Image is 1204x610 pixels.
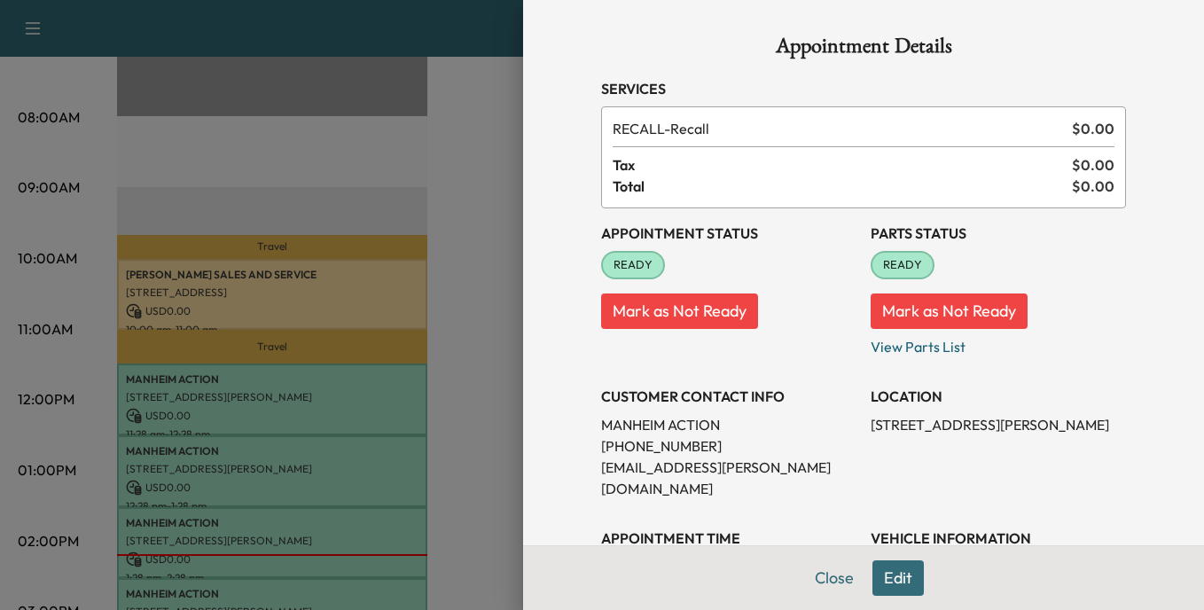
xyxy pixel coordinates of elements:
[871,223,1126,244] h3: Parts Status
[871,329,1126,357] p: View Parts List
[601,386,856,407] h3: CUSTOMER CONTACT INFO
[1072,118,1114,139] span: $ 0.00
[871,414,1126,435] p: [STREET_ADDRESS][PERSON_NAME]
[613,118,1065,139] span: Recall
[601,35,1126,64] h1: Appointment Details
[872,560,924,596] button: Edit
[601,78,1126,99] h3: Services
[601,435,856,457] p: [PHONE_NUMBER]
[871,528,1126,549] h3: VEHICLE INFORMATION
[872,256,933,274] span: READY
[1072,154,1114,176] span: $ 0.00
[871,386,1126,407] h3: LOCATION
[1072,176,1114,197] span: $ 0.00
[601,293,758,329] button: Mark as Not Ready
[603,256,663,274] span: READY
[871,293,1028,329] button: Mark as Not Ready
[601,223,856,244] h3: Appointment Status
[613,154,1072,176] span: Tax
[601,457,856,499] p: [EMAIL_ADDRESS][PERSON_NAME][DOMAIN_NAME]
[601,414,856,435] p: MANHEIM ACTION
[613,176,1072,197] span: Total
[601,528,856,549] h3: APPOINTMENT TIME
[803,560,865,596] button: Close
